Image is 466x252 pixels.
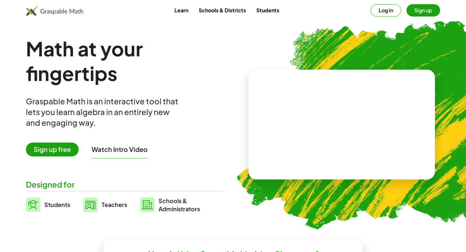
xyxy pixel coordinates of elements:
[251,4,284,16] a: Students
[194,4,251,16] a: Schools & Districts
[102,201,127,208] span: Teachers
[44,201,70,208] span: Students
[83,197,127,213] a: Teachers
[26,36,223,86] h1: Math at your fingertips
[159,197,200,213] span: Schools & Administrators
[92,145,148,154] button: Watch Intro Video
[26,197,70,213] a: Students
[83,198,98,212] img: svg%3e
[26,143,79,156] span: Sign up free
[26,179,223,190] div: Designed for
[406,4,440,17] button: Sign up
[140,198,155,212] img: svg%3e
[169,4,194,16] a: Learn
[140,197,200,213] a: Schools &Administrators
[293,100,390,149] video: What is this? This is dynamic math notation. Dynamic math notation plays a central role in how Gr...
[371,4,401,17] button: Log in
[26,198,40,212] img: svg%3e
[26,96,181,128] div: Graspable Math is an interactive tool that lets you learn algebra in an entirely new and engaging...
